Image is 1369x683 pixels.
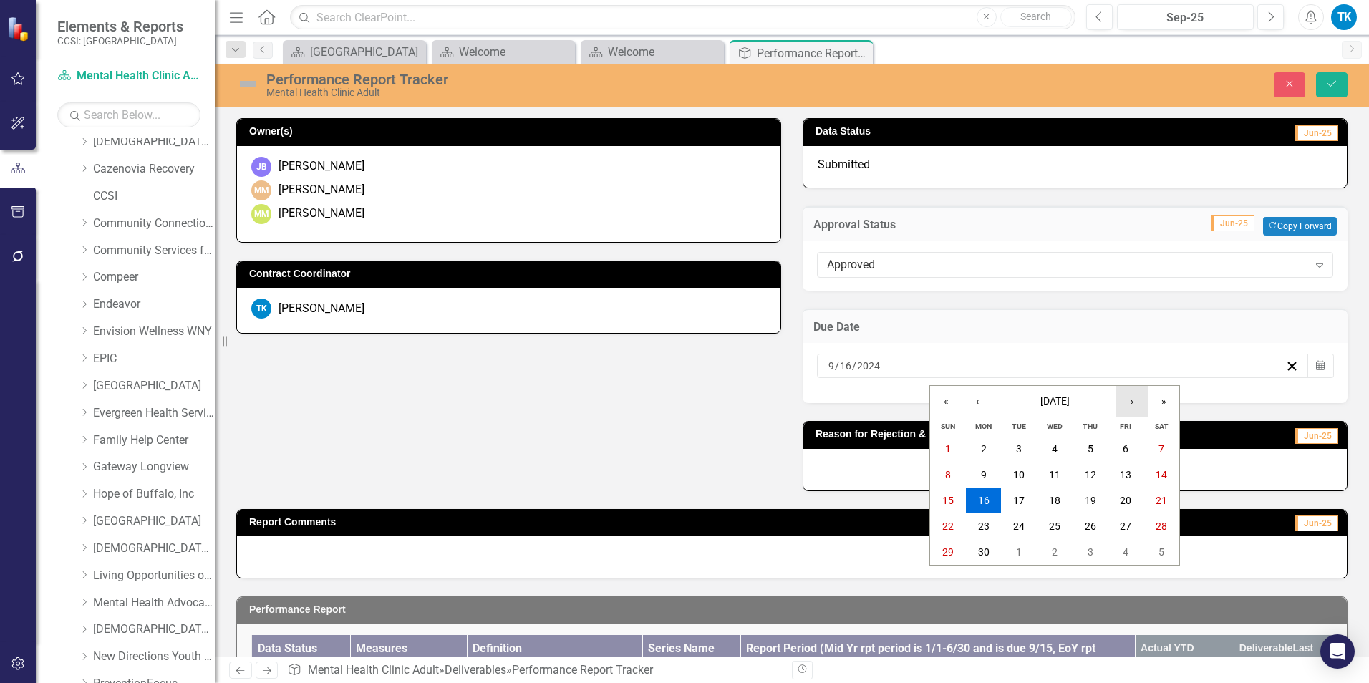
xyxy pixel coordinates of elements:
[930,462,966,488] button: September 8, 2024
[251,180,271,200] div: MM
[813,321,1337,334] h3: Due Date
[852,359,856,372] span: /
[1001,513,1037,539] button: September 24, 2024
[608,43,720,61] div: Welcome
[1320,634,1355,669] div: Open Intercom Messenger
[1123,546,1128,558] abbr: October 4, 2024
[839,359,852,373] input: dd
[249,126,773,137] h3: Owner(s)
[1073,488,1108,513] button: September 19, 2024
[1037,436,1073,462] button: September 4, 2024
[93,161,215,178] a: Cazenovia Recovery
[93,269,215,286] a: Compeer
[1295,125,1338,141] span: Jun-25
[1117,4,1254,30] button: Sep-25
[1295,515,1338,531] span: Jun-25
[1073,513,1108,539] button: September 26, 2024
[93,541,215,557] a: [DEMOGRAPHIC_DATA] Family Services
[57,102,200,127] input: Search Below...
[236,72,259,95] img: Not Defined
[1073,436,1108,462] button: September 5, 2024
[993,386,1116,417] button: [DATE]
[1037,513,1073,539] button: September 25, 2024
[1156,469,1167,480] abbr: September 14, 2024
[827,256,1308,273] div: Approved
[1001,436,1037,462] button: September 3, 2024
[942,495,954,506] abbr: September 15, 2024
[279,182,364,198] div: [PERSON_NAME]
[249,268,773,279] h3: Contract Coordinator
[93,459,215,475] a: Gateway Longview
[1108,488,1144,513] button: September 20, 2024
[57,35,183,47] small: CCSI: [GEOGRAPHIC_DATA]
[1012,422,1026,431] abbr: Tuesday
[266,72,859,87] div: Performance Report Tracker
[1143,462,1179,488] button: September 14, 2024
[584,43,720,61] a: Welcome
[290,5,1075,30] input: Search ClearPoint...
[1211,215,1254,231] span: Jun-25
[1108,462,1144,488] button: September 13, 2024
[266,87,859,98] div: Mental Health Clinic Adult
[966,539,1002,565] button: September 30, 2024
[445,663,506,677] a: Deliverables
[287,662,781,679] div: » »
[93,649,215,665] a: New Directions Youth & Family Services, Inc.
[835,359,839,372] span: /
[1158,443,1164,455] abbr: September 7, 2024
[1020,11,1051,22] span: Search
[1000,7,1072,27] button: Search
[1083,422,1098,431] abbr: Thursday
[1120,495,1131,506] abbr: September 20, 2024
[1001,462,1037,488] button: September 10, 2024
[1016,546,1022,558] abbr: October 1, 2024
[1108,539,1144,565] button: October 4, 2024
[1108,436,1144,462] button: September 6, 2024
[57,18,183,35] span: Elements & Reports
[93,296,215,313] a: Endeavor
[310,43,422,61] div: [GEOGRAPHIC_DATA]
[930,488,966,513] button: September 15, 2024
[1143,513,1179,539] button: September 28, 2024
[1143,539,1179,565] button: October 5, 2024
[945,469,951,480] abbr: September 8, 2024
[1331,4,1357,30] button: TK
[978,520,990,532] abbr: September 23, 2024
[93,243,215,259] a: Community Services for Every1, Inc.
[93,405,215,422] a: Evergreen Health Services
[856,359,881,373] input: yyyy
[251,157,271,177] div: JB
[6,15,33,42] img: ClearPoint Strategy
[1085,495,1096,506] abbr: September 19, 2024
[1013,495,1025,506] abbr: September 17, 2024
[93,134,215,150] a: [DEMOGRAPHIC_DATA] Charities of [GEOGRAPHIC_DATA]
[1037,462,1073,488] button: September 11, 2024
[93,215,215,232] a: Community Connections of [GEOGRAPHIC_DATA]
[1143,436,1179,462] button: September 7, 2024
[816,126,1106,137] h3: Data Status
[1120,422,1131,431] abbr: Friday
[981,469,987,480] abbr: September 9, 2024
[1085,520,1096,532] abbr: September 26, 2024
[1116,386,1148,417] button: ›
[1120,469,1131,480] abbr: September 13, 2024
[975,422,992,431] abbr: Monday
[930,513,966,539] button: September 22, 2024
[93,351,215,367] a: EPIC
[1049,520,1060,532] abbr: September 25, 2024
[279,301,364,317] div: [PERSON_NAME]
[1295,428,1338,444] span: Jun-25
[1155,422,1169,431] abbr: Saturday
[1123,443,1128,455] abbr: September 6, 2024
[93,513,215,530] a: [GEOGRAPHIC_DATA]
[930,436,966,462] button: September 1, 2024
[828,359,835,373] input: mm
[813,218,1020,231] h3: Approval Status
[435,43,571,61] a: Welcome
[1001,488,1037,513] button: September 17, 2024
[1073,462,1108,488] button: September 12, 2024
[816,429,1247,440] h3: Reason for Rejection & Corrections Needed
[981,443,987,455] abbr: September 2, 2024
[251,204,271,224] div: MM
